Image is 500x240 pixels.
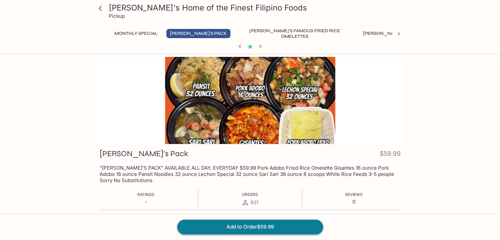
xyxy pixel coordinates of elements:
h4: $59.99 [380,149,401,161]
h3: [PERSON_NAME]’s Pack [100,149,188,159]
button: Add to Order$59.99 [177,220,323,234]
span: 831 [250,199,258,205]
button: [PERSON_NAME]'s Famous Fried Rice Omelettes [236,29,354,38]
button: [PERSON_NAME]'s Mixed Plates [359,29,443,38]
h3: [PERSON_NAME]'s Home of the Finest Filipino Foods [109,3,403,13]
div: Elena’s Pack [95,57,405,144]
button: [PERSON_NAME]'s Pack [166,29,230,38]
p: Pickup [109,13,125,19]
button: Monthly Special [111,29,161,38]
span: Reviews [345,192,363,197]
p: 0 [345,199,363,205]
p: “[PERSON_NAME]’S PACK” AVAILABLE ALL DAY, EVERYDAY $59.99 Pork Adobo Fried Rice Omelette Gisantes... [100,165,401,183]
span: Orders [242,192,258,197]
p: - [137,199,155,205]
span: Ratings [137,192,155,197]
